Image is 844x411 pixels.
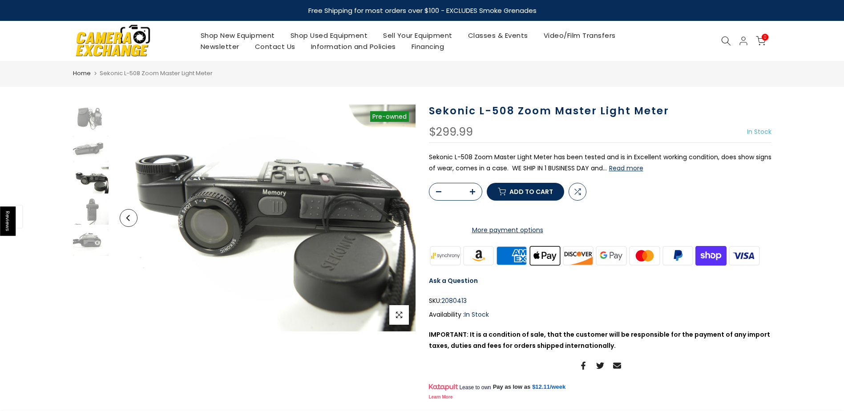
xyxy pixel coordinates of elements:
[73,69,91,78] a: Home
[460,30,536,41] a: Classes & Events
[193,41,247,52] a: Newsletter
[429,295,771,306] div: SKU:
[429,225,586,236] a: More payment options
[762,34,768,40] span: 0
[595,245,628,266] img: google pay
[247,41,303,52] a: Contact Us
[695,245,728,266] img: shopify pay
[391,209,409,227] button: Next
[429,105,771,117] h1: Sekonic L-508 Zoom Master Light Meter
[193,30,283,41] a: Shop New Equipment
[596,360,604,371] a: Share on Twitter
[609,164,643,172] button: Read more
[727,245,761,266] img: visa
[495,245,529,266] img: american express
[528,245,561,266] img: apple pay
[493,383,531,391] span: Pay as low as
[429,330,770,350] strong: IMPORTANT: It is a condition of sale, that the customer will be responsible for the payment of an...
[120,209,137,227] button: Previous
[509,189,553,195] span: Add to cart
[429,152,771,174] p: Sekonic L-508 Zoom Master Light Meter has been tested and is in Excellent working condition, does...
[532,383,565,391] a: $12.11/week
[100,69,213,77] span: Sekonic L-508 Zoom Master Light Meter
[536,30,623,41] a: Video/Film Transfers
[308,6,536,15] strong: Free Shipping for most orders over $100 - EXCLUDES Smoke Grenades
[376,30,460,41] a: Sell Your Equipment
[441,295,467,306] span: 2080413
[579,360,587,371] a: Share on Facebook
[487,183,564,201] button: Add to cart
[429,126,473,138] div: $299.99
[464,310,489,319] span: In Stock
[628,245,661,266] img: master
[613,360,621,371] a: Share on Email
[303,41,404,52] a: Information and Policies
[459,384,491,391] span: Lease to own
[429,309,771,320] div: Availability :
[462,245,495,266] img: amazon payments
[283,30,376,41] a: Shop Used Equipment
[747,127,771,136] span: In Stock
[404,41,452,52] a: Financing
[756,36,766,46] a: 0
[429,395,453,399] a: Learn More
[661,245,695,266] img: paypal
[561,245,595,266] img: discover
[429,276,478,285] a: Ask a Question
[429,245,462,266] img: synchrony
